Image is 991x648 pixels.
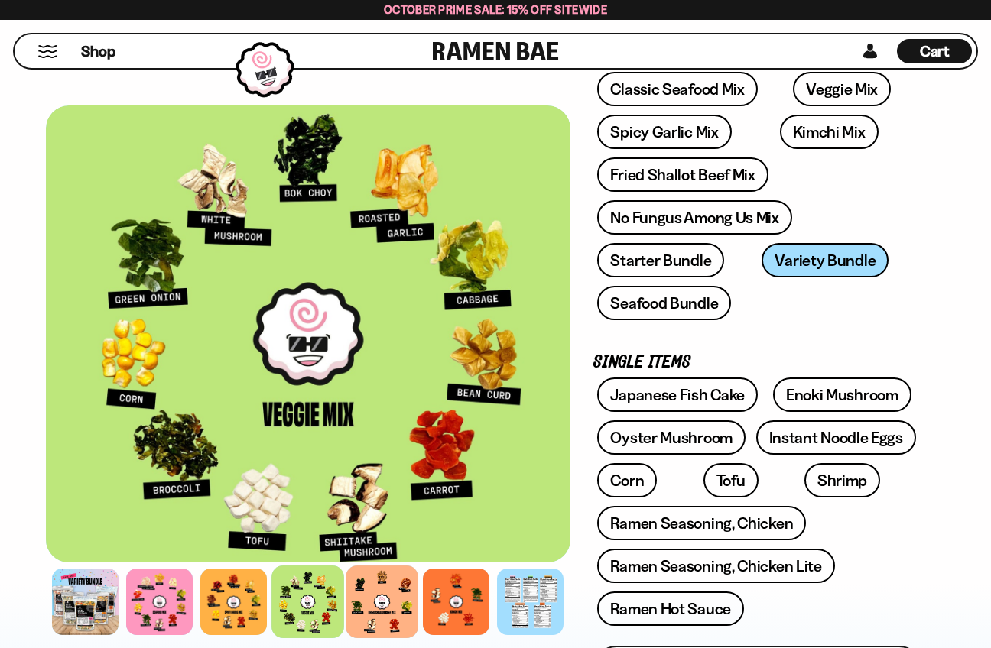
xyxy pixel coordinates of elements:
a: Oyster Mushroom [597,420,746,455]
p: Single Items [593,355,922,370]
a: Corn [597,463,657,497]
a: Seafood Bundle [597,286,731,320]
a: Spicy Garlic Mix [597,115,731,149]
a: Japanese Fish Cake [597,377,758,412]
a: Classic Seafood Mix [597,72,757,106]
a: Ramen Seasoning, Chicken Lite [597,549,834,583]
span: Shop [81,41,115,62]
a: Fried Shallot Beef Mix [597,157,768,192]
span: Cart [920,42,950,60]
a: Tofu [703,463,759,497]
a: Ramen Seasoning, Chicken [597,506,806,540]
a: Shrimp [804,463,880,497]
button: Mobile Menu Trigger [37,45,58,58]
a: Starter Bundle [597,243,724,277]
div: Cart [897,34,972,68]
a: Veggie Mix [793,72,891,106]
a: Enoki Mushroom [773,377,911,412]
a: No Fungus Among Us Mix [597,200,791,235]
a: Ramen Hot Sauce [597,591,744,626]
a: Shop [81,39,115,63]
a: Instant Noodle Eggs [756,420,916,455]
span: October Prime Sale: 15% off Sitewide [384,2,607,17]
a: Kimchi Mix [780,115,879,149]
